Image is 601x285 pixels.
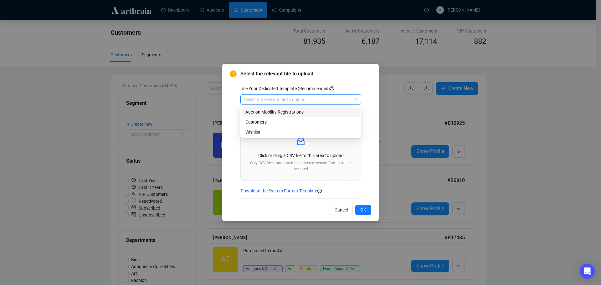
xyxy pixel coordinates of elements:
div: Use Your Dedicated Template (Recommended) [240,85,361,92]
button: Cancel [330,205,353,215]
span: inbox [296,136,306,146]
span: OK [360,206,366,213]
p: Click or drag a CSV file to this area to upload [246,152,356,159]
button: OK [355,205,371,215]
button: Download the System Format Template [240,186,317,196]
span: inboxClick or drag a CSV file to this area to uploadOnly CSV files that match the selected system... [241,131,361,181]
div: Open Intercom Messenger [580,264,595,279]
span: Cancel [335,206,348,213]
div: Wishlist [242,127,360,137]
span: question-circle [330,86,334,90]
div: Auction Mobility Registrations [242,107,360,117]
span: Select the relevant file to upload [240,70,371,78]
div: Wishlist [245,129,356,135]
span: question-circle [317,189,322,193]
span: Download the System Format Template [241,187,317,194]
div: Auction Mobility Registrations [245,109,356,115]
div: Customers [245,119,356,125]
span: exclamation-circle [230,70,237,77]
p: Only CSV files that match the selected system format will be accepted. [246,160,356,172]
div: Customers [242,117,360,127]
